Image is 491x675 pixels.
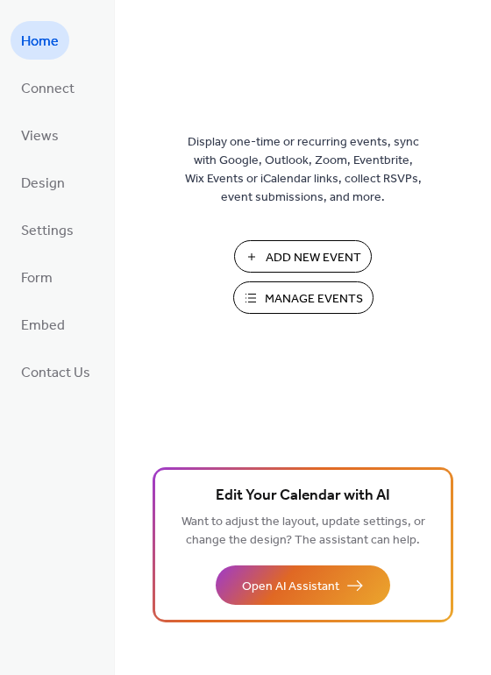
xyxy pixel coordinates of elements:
span: Settings [21,217,74,245]
span: Connect [21,75,75,103]
span: Form [21,265,53,293]
span: Embed [21,312,65,340]
button: Manage Events [233,281,374,314]
a: Home [11,21,69,60]
a: Contact Us [11,352,101,391]
span: Open AI Assistant [242,578,339,596]
span: Contact Us [21,359,90,387]
span: Home [21,28,59,56]
span: Design [21,170,65,198]
span: Want to adjust the layout, update settings, or change the design? The assistant can help. [181,510,425,552]
a: Views [11,116,69,154]
a: Embed [11,305,75,344]
a: Design [11,163,75,202]
a: Connect [11,68,85,107]
span: Views [21,123,59,151]
span: Edit Your Calendar with AI [216,484,390,508]
span: Add New Event [266,249,361,267]
a: Settings [11,210,84,249]
span: Display one-time or recurring events, sync with Google, Outlook, Zoom, Eventbrite, Wix Events or ... [185,133,422,207]
button: Add New Event [234,240,372,273]
span: Manage Events [265,290,363,309]
a: Form [11,258,63,296]
button: Open AI Assistant [216,565,390,605]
